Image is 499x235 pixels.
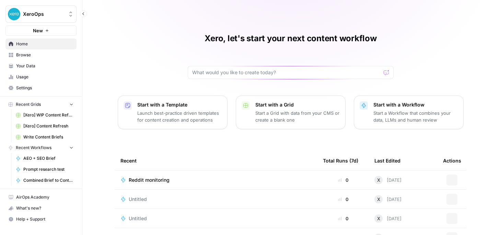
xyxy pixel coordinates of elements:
h1: Xero, let's start your next content workflow [205,33,376,44]
p: Start with a Grid [255,101,340,108]
span: [Xero] WIP Content Refresh [23,112,73,118]
div: Total Runs (7d) [323,151,358,170]
span: Usage [16,74,73,80]
span: Recent Workflows [16,145,51,151]
div: [DATE] [374,195,402,203]
button: New [5,25,77,36]
p: Start a Grid with data from your CMS or create a blank one [255,110,340,123]
button: What's new? [5,203,77,214]
button: Help + Support [5,214,77,225]
p: Launch best-practice driven templates for content creation and operations [137,110,222,123]
a: Prompt research test [13,164,77,175]
span: Untitled [129,196,147,203]
a: Write Content Briefs [13,132,77,143]
span: X [377,177,380,183]
a: Browse [5,49,77,60]
div: 0 [323,196,363,203]
div: [DATE] [374,214,402,223]
img: XeroOps Logo [8,8,20,20]
button: Start with a GridStart a Grid with data from your CMS or create a blank one [236,96,346,129]
div: [DATE] [374,176,402,184]
span: Your Data [16,63,73,69]
div: 0 [323,177,363,183]
p: Start with a Workflow [373,101,458,108]
a: Untitled [120,215,312,222]
span: Recent Grids [16,101,41,108]
span: XeroOps [23,11,65,18]
span: Prompt research test [23,166,73,172]
div: What's new? [6,203,76,213]
p: Start with a Template [137,101,222,108]
span: Home [16,41,73,47]
span: Untitled [129,215,147,222]
span: [Xero] Content Refresh [23,123,73,129]
span: Browse [16,52,73,58]
p: Start a Workflow that combines your data, LLMs and human review [373,110,458,123]
div: Actions [443,151,461,170]
a: [Xero] Content Refresh [13,121,77,132]
a: Settings [5,82,77,93]
button: Start with a WorkflowStart a Workflow that combines your data, LLMs and human review [354,96,464,129]
button: Recent Grids [5,99,77,110]
span: New [33,27,43,34]
a: AEO + SEO Brief [13,153,77,164]
a: Your Data [5,60,77,71]
a: [Xero] WIP Content Refresh [13,110,77,121]
button: Start with a TemplateLaunch best-practice driven templates for content creation and operations [118,96,228,129]
input: What would you like to create today? [192,69,381,76]
button: Workspace: XeroOps [5,5,77,23]
a: Untitled [120,196,312,203]
span: X [377,196,380,203]
span: Write Content Briefs [23,134,73,140]
span: Combined Brief to Content [23,177,73,183]
div: Recent [120,151,312,170]
a: Usage [5,71,77,82]
a: Home [5,38,77,49]
span: AirOps Academy [16,194,73,200]
a: Combined Brief to Content [13,175,77,186]
span: X [377,215,380,222]
span: Reddit monitoring [129,177,170,183]
div: 0 [323,215,363,222]
a: AirOps Academy [5,192,77,203]
span: Settings [16,85,73,91]
a: Reddit monitoring [120,177,312,183]
span: AEO + SEO Brief [23,155,73,161]
button: Recent Workflows [5,143,77,153]
span: Help + Support [16,216,73,222]
div: Last Edited [374,151,401,170]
